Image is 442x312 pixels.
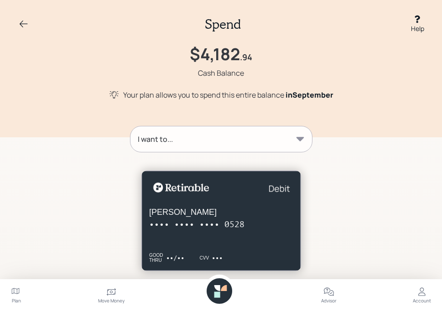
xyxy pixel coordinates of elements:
div: Plan [12,298,21,305]
div: Account [413,298,431,305]
h1: $4,182 [190,44,240,64]
div: Cash Balance [198,68,244,78]
div: Your plan allows you to spend this entire balance [123,89,333,100]
span: in September [286,90,333,100]
div: I want to... [138,134,173,145]
div: Advisor [321,298,337,305]
h4: .94 [240,52,252,62]
h2: Spend [205,16,241,32]
div: Help [411,24,424,33]
div: Move Money [98,298,125,305]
